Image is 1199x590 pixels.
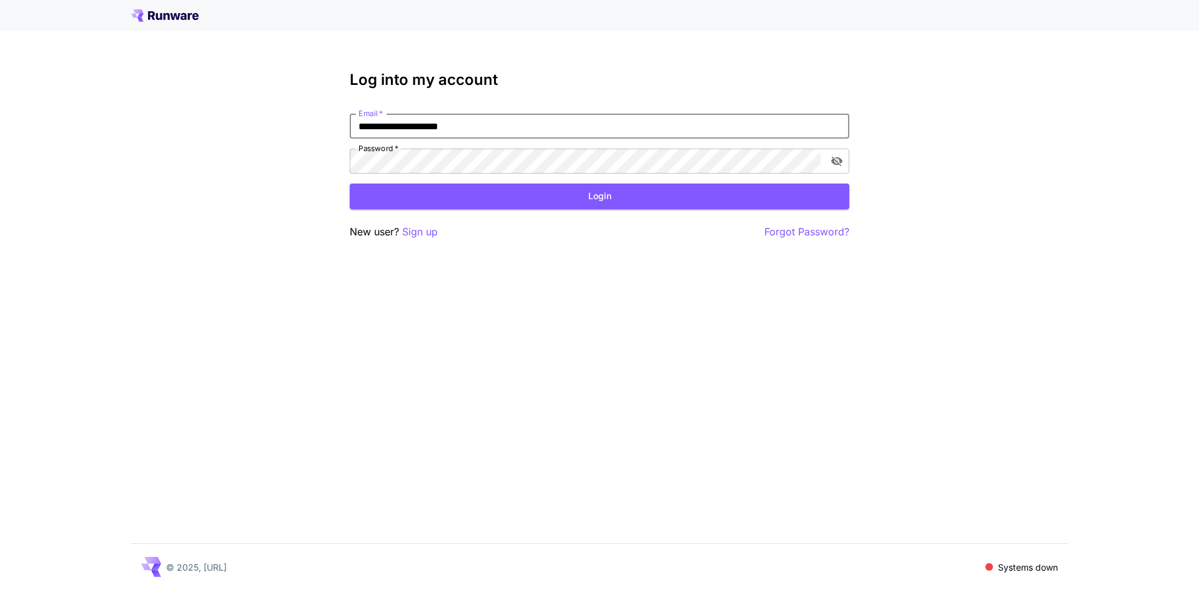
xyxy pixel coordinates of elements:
button: toggle password visibility [826,150,848,172]
h3: Log into my account [350,71,849,89]
button: Login [350,184,849,209]
p: New user? [350,224,438,240]
label: Password [358,143,398,154]
label: Email [358,108,383,119]
p: © 2025, [URL] [166,561,227,574]
p: Systems down [998,561,1058,574]
button: Sign up [402,224,438,240]
button: Forgot Password? [764,224,849,240]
